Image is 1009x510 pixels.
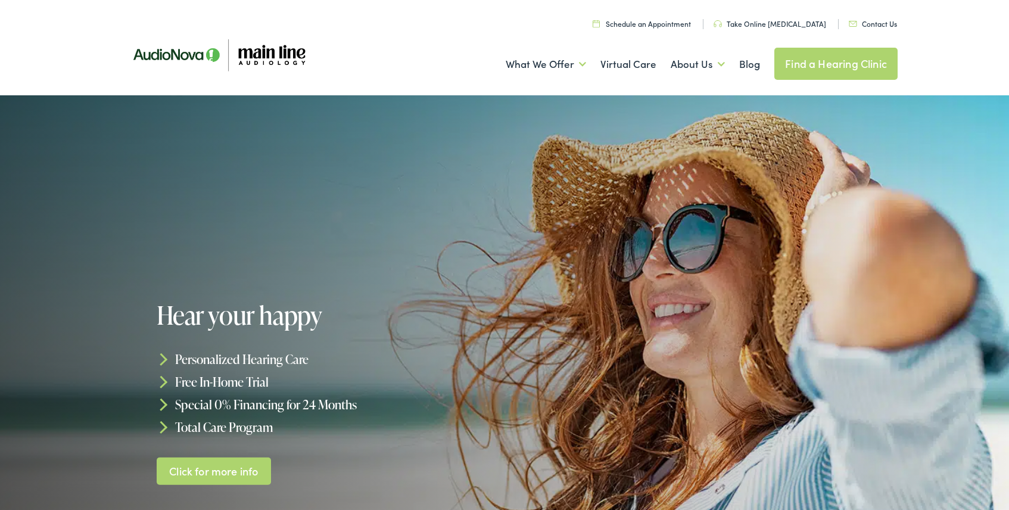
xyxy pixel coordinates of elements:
a: Schedule an Appointment [593,18,691,29]
h1: Hear your happy [157,301,510,329]
a: Take Online [MEDICAL_DATA] [714,18,826,29]
li: Total Care Program [157,415,510,438]
img: utility icon [714,20,722,27]
img: utility icon [593,20,600,27]
a: Click for more info [157,457,272,485]
a: Blog [739,42,760,86]
img: utility icon [849,21,857,27]
a: Find a Hearing Clinic [774,48,898,80]
li: Personalized Hearing Care [157,348,510,371]
a: About Us [671,42,725,86]
li: Free In-Home Trial [157,371,510,393]
a: Contact Us [849,18,897,29]
li: Special 0% Financing for 24 Months [157,393,510,416]
a: What We Offer [506,42,586,86]
a: Virtual Care [600,42,656,86]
